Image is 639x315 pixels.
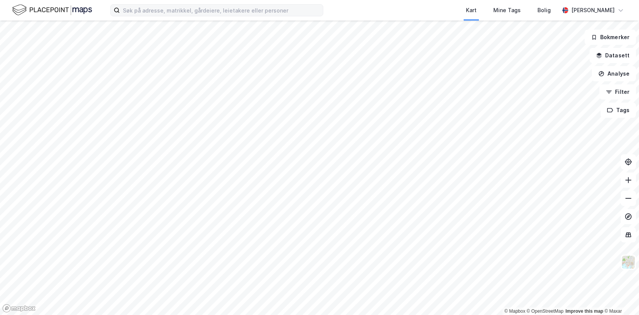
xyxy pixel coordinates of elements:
input: Søk på adresse, matrikkel, gårdeiere, leietakere eller personer [120,5,323,16]
div: [PERSON_NAME] [571,6,615,15]
div: Kontrollprogram for chat [601,279,639,315]
iframe: Chat Widget [601,279,639,315]
img: logo.f888ab2527a4732fd821a326f86c7f29.svg [12,3,92,17]
div: Mine Tags [493,6,521,15]
div: Kart [466,6,477,15]
div: Bolig [537,6,551,15]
